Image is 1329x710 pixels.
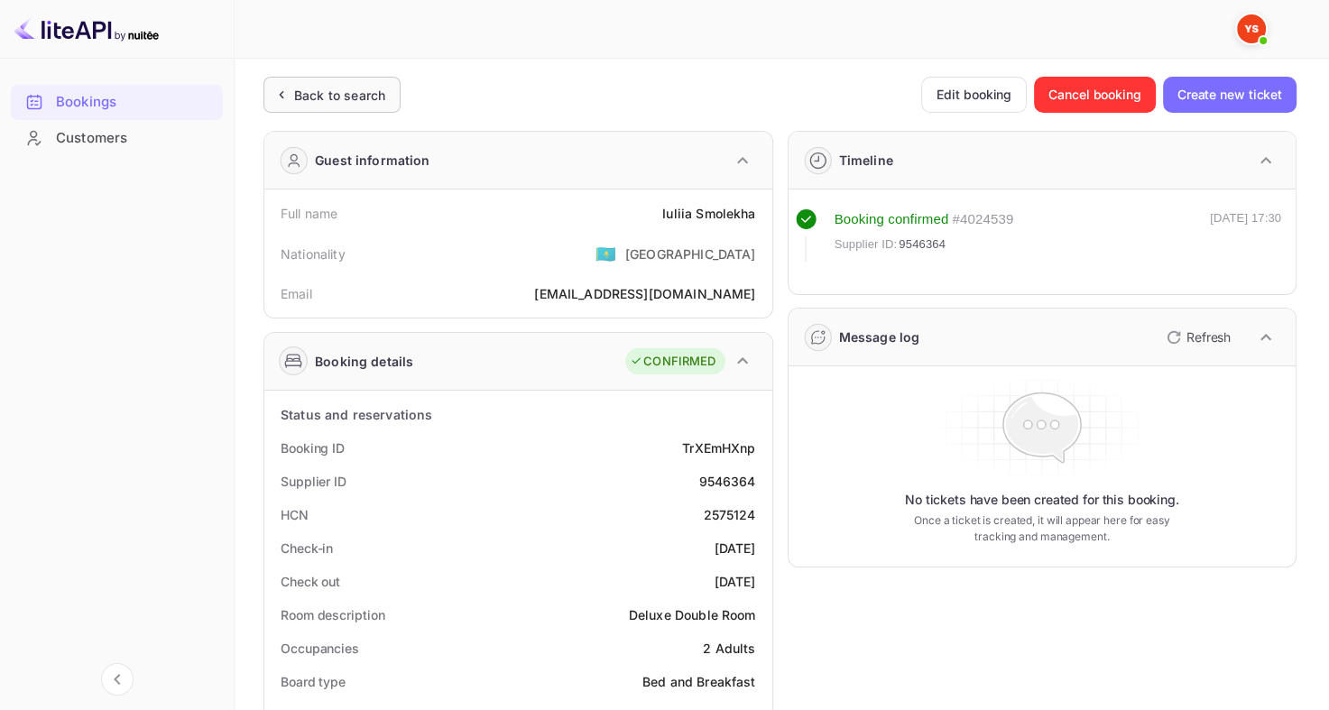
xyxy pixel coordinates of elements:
div: 2 Adults [703,639,755,658]
div: Bed and Breakfast [642,672,756,691]
button: Edit booking [921,77,1027,113]
p: No tickets have been created for this booking. [905,491,1179,509]
div: Check-in [281,539,333,558]
div: Customers [11,121,223,156]
div: Timeline [839,151,893,170]
div: Nationality [281,244,346,263]
div: Customers [56,128,214,149]
div: Message log [839,327,920,346]
div: [EMAIL_ADDRESS][DOMAIN_NAME] [534,284,755,303]
div: Status and reservations [281,405,432,424]
img: Yandex Support [1237,14,1266,43]
img: LiteAPI logo [14,14,159,43]
div: 9546364 [698,472,755,491]
div: Room description [281,605,384,624]
div: Supplier ID [281,472,346,491]
a: Customers [11,121,223,154]
div: CONFIRMED [630,353,715,371]
div: [DATE] [715,539,756,558]
div: Booking ID [281,438,345,457]
div: Check out [281,572,340,591]
span: 9546364 [899,235,946,254]
div: 2575124 [703,505,755,524]
div: Booking details [315,352,413,371]
div: Booking confirmed [835,209,949,230]
button: Refresh [1156,323,1238,352]
div: Email [281,284,312,303]
button: Collapse navigation [101,663,134,696]
div: [DATE] 17:30 [1210,209,1281,262]
div: Iuliia Smolekha [662,204,755,223]
div: Deluxe Double Room [629,605,756,624]
div: Bookings [56,92,214,113]
div: TrXEmHXnp [682,438,755,457]
span: Supplier ID: [835,235,898,254]
a: Bookings [11,85,223,118]
div: Guest information [315,151,430,170]
div: [GEOGRAPHIC_DATA] [625,244,756,263]
div: # 4024539 [952,209,1013,230]
div: Full name [281,204,337,223]
div: HCN [281,505,309,524]
p: Refresh [1186,327,1231,346]
button: Cancel booking [1034,77,1156,113]
span: United States [595,237,616,270]
div: Back to search [294,86,385,105]
p: Once a ticket is created, it will appear here for easy tracking and management. [906,512,1177,545]
button: Create new ticket [1163,77,1297,113]
div: [DATE] [715,572,756,591]
div: Board type [281,672,346,691]
div: Occupancies [281,639,359,658]
div: Bookings [11,85,223,120]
